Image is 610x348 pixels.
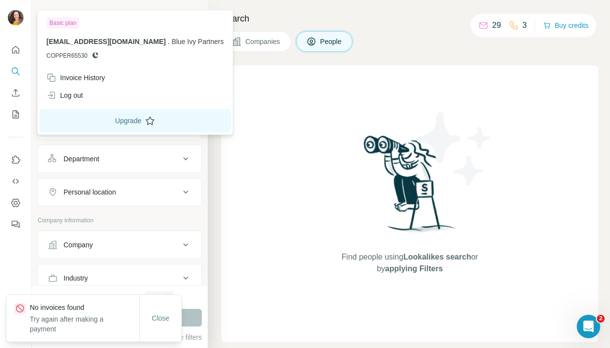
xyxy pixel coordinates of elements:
button: Quick start [8,41,23,59]
button: Use Surfe on LinkedIn [8,151,23,169]
h4: Search [221,12,598,25]
img: Surfe Illustration - Stars [410,105,498,193]
p: Company information [38,216,202,225]
img: Avatar [8,10,23,25]
button: Feedback [8,216,23,233]
span: 2 [597,315,605,323]
span: Lookalikes search [403,253,471,261]
button: Enrich CSV [8,84,23,102]
p: 3 [523,20,527,31]
div: Industry [64,273,88,283]
button: Buy credits [543,19,588,32]
div: Personal location [64,187,116,197]
button: Company [38,233,201,257]
span: People [320,37,343,46]
button: Hide [170,6,208,21]
img: Surfe Illustration - Woman searching with binoculars [359,133,461,242]
div: Invoice History [46,73,105,83]
button: Industry [38,266,201,290]
iframe: Intercom live chat [577,315,600,338]
button: Personal location [38,180,201,204]
p: 29 [492,20,501,31]
span: Find people using or by [331,251,488,275]
div: 100 search results remaining [65,291,174,303]
div: Department [64,154,99,164]
div: Basic plan [46,17,79,29]
div: Company [64,240,93,250]
button: Upgrade [40,109,231,132]
span: Blue Ivy Partners [172,38,224,45]
span: . [168,38,170,45]
span: COPPER65530 [46,51,87,60]
span: Companies [245,37,281,46]
button: Department [38,147,201,171]
div: + 500 [148,293,161,302]
button: Dashboard [8,194,23,212]
div: New search [38,9,68,18]
button: Close [145,309,176,327]
button: My lists [8,106,23,123]
p: Try again after making a payment [30,314,139,334]
p: No invoices found [30,303,139,312]
span: applying Filters [385,264,443,273]
span: [EMAIL_ADDRESS][DOMAIN_NAME] [46,38,166,45]
button: Use Surfe API [8,173,23,190]
button: Search [8,63,23,80]
div: Log out [46,90,83,100]
span: Close [152,313,170,323]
